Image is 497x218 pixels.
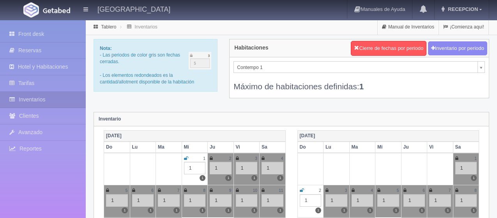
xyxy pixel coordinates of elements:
[251,175,257,181] label: 1
[233,73,485,92] div: Máximo de habitaciones definidas:
[43,7,70,13] img: Getabed
[23,2,39,18] img: Getabed
[104,142,130,153] th: Do
[234,45,268,51] h4: Habitaciones
[236,162,258,174] div: 1
[352,194,373,207] div: 1
[349,142,375,153] th: Ma
[236,194,258,207] div: 1
[158,194,180,207] div: 1
[455,162,477,174] div: 1
[403,194,425,207] div: 1
[377,194,399,207] div: 1
[200,207,205,213] label: 1
[260,142,286,153] th: Sa
[262,194,283,207] div: 1
[203,188,205,193] small: 8
[148,207,154,213] label: 1
[253,188,257,193] small: 10
[229,156,232,161] small: 2
[474,156,477,161] small: 1
[277,207,283,213] label: 1
[393,207,399,213] label: 1
[423,188,425,193] small: 6
[439,19,488,35] a: ¡Comienza aquí!
[210,194,232,207] div: 1
[397,188,399,193] small: 5
[455,194,477,207] div: 1
[104,130,286,142] th: [DATE]
[106,194,128,207] div: 1
[446,6,478,12] span: RECEPCION
[262,162,283,174] div: 1
[94,39,218,92] div: - Las periodos de color gris son fechas cerradas. - Los elementos redondeados es la cantidad/allo...
[367,207,373,213] label: 1
[341,207,347,213] label: 1
[130,142,156,153] th: Lu
[297,142,324,153] th: Do
[229,188,232,193] small: 9
[453,142,479,153] th: Sa
[449,188,451,193] small: 7
[324,142,350,153] th: Lu
[173,207,179,213] label: 1
[189,52,212,69] img: cutoff.png
[184,194,206,207] div: 1
[471,175,477,181] label: 1
[378,19,439,35] a: Manual de Inventarios
[233,142,260,153] th: Vi
[345,188,347,193] small: 3
[251,207,257,213] label: 1
[319,188,321,193] small: 2
[281,156,283,161] small: 4
[184,162,206,174] div: 1
[429,194,451,207] div: 1
[225,207,231,213] label: 1
[122,207,127,213] label: 1
[99,116,121,122] strong: Inventario
[97,4,170,14] h4: [GEOGRAPHIC_DATA]
[177,188,180,193] small: 7
[255,156,257,161] small: 3
[100,46,112,51] b: Nota:
[315,207,321,213] label: 1
[182,142,208,153] th: Mi
[325,194,347,207] div: 1
[132,194,154,207] div: 1
[375,142,401,153] th: Mi
[277,175,283,181] label: 1
[471,207,477,213] label: 1
[300,194,322,207] div: 1
[210,162,232,174] div: 1
[428,41,487,56] button: Inventario por periodo
[225,175,231,181] label: 1
[237,62,474,73] span: Contempo 1
[101,24,116,30] a: Tablero
[427,142,453,153] th: Vi
[445,207,451,213] label: 1
[371,188,373,193] small: 4
[359,82,364,91] b: 1
[401,142,427,153] th: Ju
[126,188,128,193] small: 5
[208,142,234,153] th: Ju
[156,142,182,153] th: Ma
[297,130,479,142] th: [DATE]
[151,188,154,193] small: 6
[134,24,157,30] a: Inventarios
[200,175,205,181] label: 1
[203,156,205,161] small: 1
[419,207,425,213] label: 1
[233,61,485,73] a: Contempo 1
[279,188,283,193] small: 11
[474,188,477,193] small: 8
[351,41,426,56] button: Cierre de fechas por periodo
